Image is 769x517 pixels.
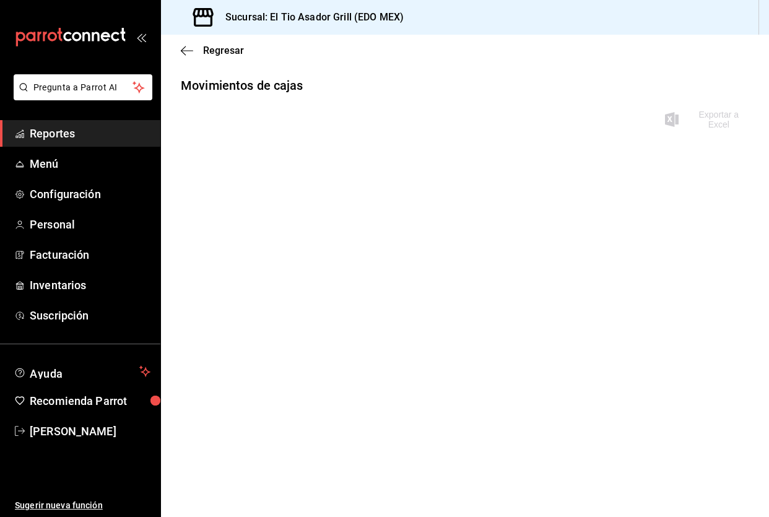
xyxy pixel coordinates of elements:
span: Pregunta a Parrot AI [33,81,133,94]
span: [PERSON_NAME] [30,423,150,440]
span: Personal [30,216,150,233]
span: Sugerir nueva función [15,499,150,512]
span: Recomienda Parrot [30,393,150,409]
span: Menú [30,155,150,172]
span: Configuración [30,186,150,202]
span: Reportes [30,125,150,142]
a: Pregunta a Parrot AI [9,90,152,103]
button: Regresar [181,45,244,56]
span: Inventarios [30,277,150,293]
span: Regresar [203,45,244,56]
span: Ayuda [30,364,134,379]
button: open_drawer_menu [136,32,146,42]
span: Facturación [30,246,150,263]
div: Movimientos de cajas [181,76,303,95]
h3: Sucursal: El Tio Asador Grill (EDO MEX) [215,10,404,25]
span: Suscripción [30,307,150,324]
button: Pregunta a Parrot AI [14,74,152,100]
